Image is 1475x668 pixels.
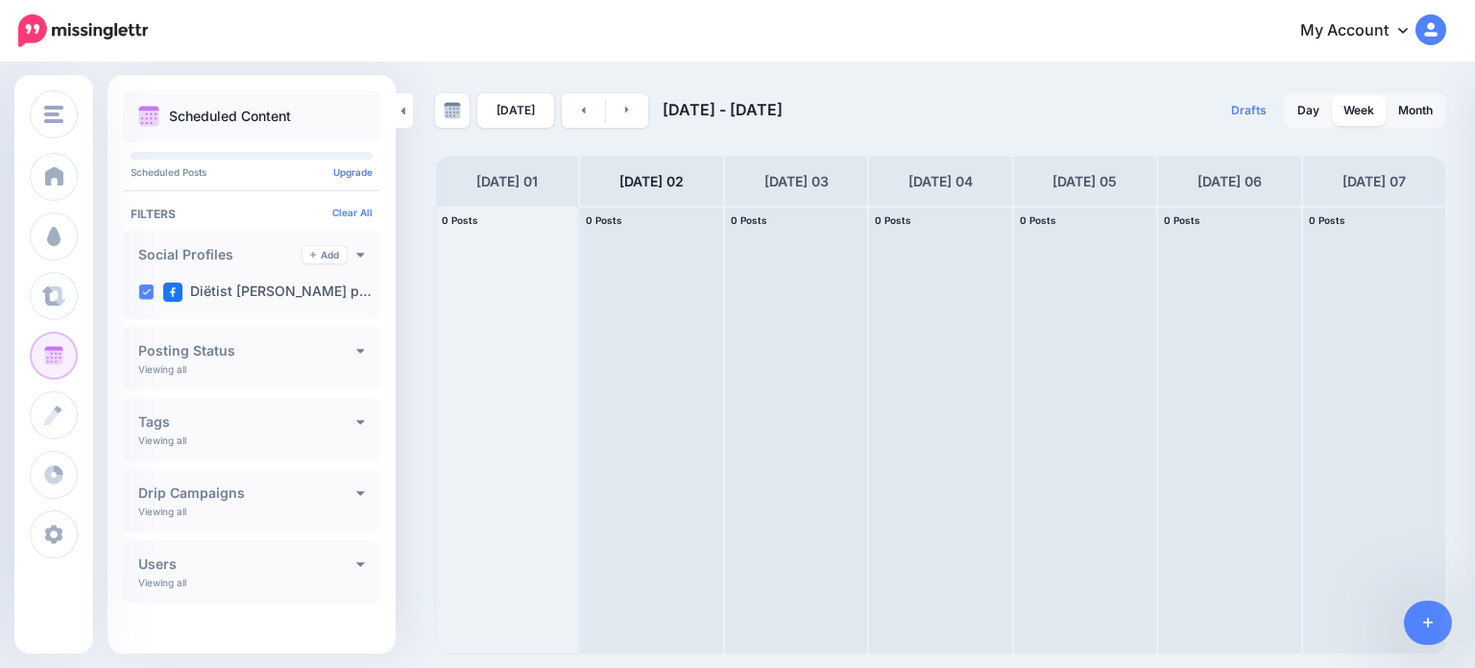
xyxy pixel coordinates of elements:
[1281,8,1446,55] a: My Account
[138,434,186,446] p: Viewing all
[332,207,373,218] a: Clear All
[875,214,911,226] span: 0 Posts
[908,170,973,193] h4: [DATE] 04
[18,14,148,47] img: Missinglettr
[163,283,182,302] img: facebook-square.png
[586,214,622,226] span: 0 Posts
[1020,214,1056,226] span: 0 Posts
[764,170,829,193] h4: [DATE] 03
[163,283,372,302] label: Diëtist [PERSON_NAME] p…
[731,214,767,226] span: 0 Posts
[444,102,461,119] img: calendar-grey-darker.png
[131,207,373,221] h4: Filters
[131,167,373,177] p: Scheduled Posts
[1342,170,1406,193] h4: [DATE] 07
[477,93,554,128] a: [DATE]
[138,557,356,571] h4: Users
[663,100,783,119] span: [DATE] - [DATE]
[1387,95,1444,126] a: Month
[1220,93,1278,128] a: Drafts
[138,106,159,127] img: calendar.png
[138,577,186,588] p: Viewing all
[44,106,63,123] img: menu.png
[1286,95,1331,126] a: Day
[138,486,356,500] h4: Drip Campaigns
[138,506,186,517] p: Viewing all
[1231,105,1267,116] span: Drafts
[1164,214,1200,226] span: 0 Posts
[169,110,291,123] p: Scheduled Content
[1332,95,1386,126] a: Week
[476,170,538,193] h4: [DATE] 01
[138,248,302,261] h4: Social Profiles
[138,344,356,358] h4: Posting Status
[619,170,684,193] h4: [DATE] 02
[333,166,373,178] a: Upgrade
[138,363,186,375] p: Viewing all
[302,246,347,263] a: Add
[442,214,478,226] span: 0 Posts
[1197,170,1262,193] h4: [DATE] 06
[1309,214,1345,226] span: 0 Posts
[138,415,356,429] h4: Tags
[1052,170,1117,193] h4: [DATE] 05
